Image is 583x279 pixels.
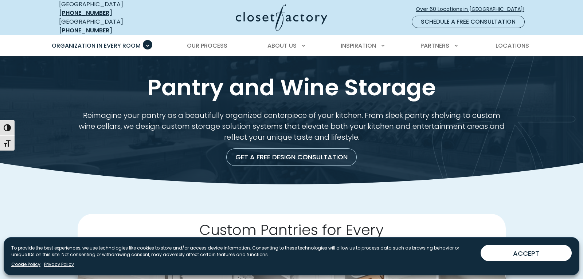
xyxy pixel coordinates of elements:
p: Reimagine your pantry as a beautifully organized centerpiece of your kitchen. From sleek pantry s... [78,110,506,143]
h1: Pantry and Wine Storage [58,73,525,101]
a: Schedule a Free Consultation [412,16,525,28]
span: Over 60 Locations in [GEOGRAPHIC_DATA]! [416,5,530,13]
span: Inspiration [341,41,376,50]
span: Organization in Every Room [52,41,141,50]
div: [GEOGRAPHIC_DATA] [59,17,165,35]
a: Get a Free Design Consultation [226,148,357,166]
span: Budget [328,231,385,260]
span: Locations [496,41,529,50]
span: About Us [267,41,297,50]
a: Over 60 Locations in [GEOGRAPHIC_DATA]! [415,3,531,16]
a: [PHONE_NUMBER] [59,9,112,17]
a: Cookie Policy [11,261,40,268]
button: ACCEPT [481,245,572,261]
span: Partners [420,41,449,50]
p: To provide the best experiences, we use technologies like cookies to store and/or access device i... [11,245,475,258]
a: [PHONE_NUMBER] [59,26,112,35]
nav: Primary Menu [47,36,536,56]
span: Custom Pantries for Every [199,220,384,240]
a: Privacy Policy [44,261,74,268]
img: Closet Factory Logo [236,4,327,31]
span: Our Process [187,41,227,50]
